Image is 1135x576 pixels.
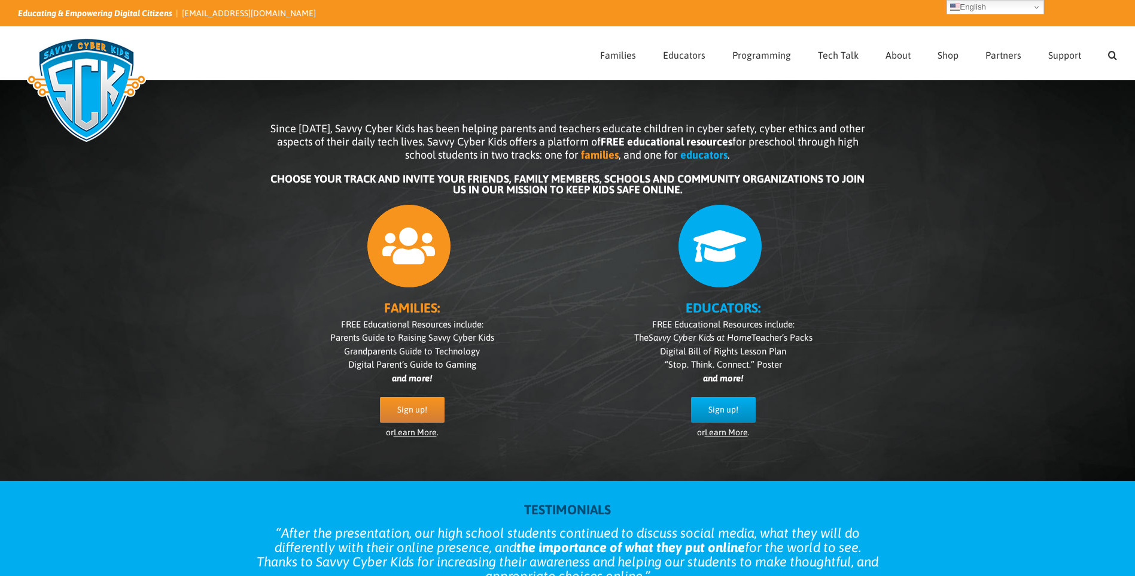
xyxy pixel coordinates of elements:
[384,300,440,316] b: FAMILIES:
[818,27,859,80] a: Tech Talk
[818,50,859,60] span: Tech Talk
[600,27,636,80] a: Families
[18,30,155,150] img: Savvy Cyber Kids Logo
[663,50,705,60] span: Educators
[985,50,1021,60] span: Partners
[380,397,445,423] a: Sign up!
[344,346,480,356] span: Grandparents Guide to Technology
[703,373,743,383] i: and more!
[18,8,172,18] i: Educating & Empowering Digital Citizens
[732,50,791,60] span: Programming
[634,332,813,342] span: The Teacher’s Packs
[182,8,316,18] a: [EMAIL_ADDRESS][DOMAIN_NAME]
[516,539,745,555] strong: the importance of what they put online
[665,359,782,369] span: “Stop. Think. Connect.” Poster
[600,50,636,60] span: Families
[652,319,795,329] span: FREE Educational Resources include:
[270,172,865,196] b: CHOOSE YOUR TRACK AND INVITE YOUR FRIENDS, FAMILY MEMBERS, SCHOOLS AND COMMUNITY ORGANIZATIONS TO...
[341,319,483,329] span: FREE Educational Resources include:
[601,135,732,148] b: FREE educational resources
[1108,27,1117,80] a: Search
[397,405,427,415] span: Sign up!
[392,373,432,383] i: and more!
[886,27,911,80] a: About
[600,27,1117,80] nav: Main Menu
[386,428,439,437] span: or .
[708,405,738,415] span: Sign up!
[938,50,958,60] span: Shop
[680,148,728,161] b: educators
[1048,50,1081,60] span: Support
[985,27,1021,80] a: Partners
[660,346,786,356] span: Digital Bill of Rights Lesson Plan
[938,27,958,80] a: Shop
[394,428,437,437] a: Learn More
[524,502,611,517] strong: TESTIMONIALS
[732,27,791,80] a: Programming
[270,122,865,161] span: Since [DATE], Savvy Cyber Kids has been helping parents and teachers educate children in cyber sa...
[686,300,760,316] b: EDUCATORS:
[950,2,960,12] img: en
[649,332,751,342] i: Savvy Cyber Kids at Home
[705,428,748,437] a: Learn More
[619,148,678,161] span: , and one for
[691,397,756,423] a: Sign up!
[330,332,494,342] span: Parents Guide to Raising Savvy Cyber Kids
[1048,27,1081,80] a: Support
[697,428,750,437] span: or .
[581,148,619,161] b: families
[348,359,476,369] span: Digital Parent’s Guide to Gaming
[663,27,705,80] a: Educators
[886,50,911,60] span: About
[728,148,730,161] span: .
